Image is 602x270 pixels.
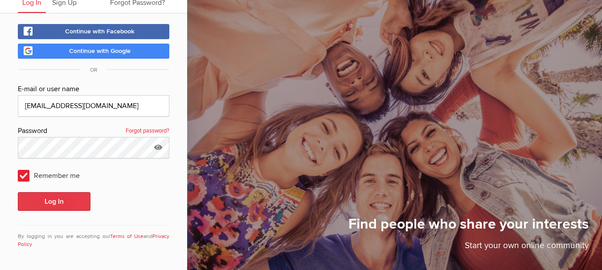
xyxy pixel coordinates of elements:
span: Remember me [18,167,89,183]
a: Continue with Google [18,44,169,59]
p: Start your own online community [348,239,589,257]
button: Log In [18,192,90,211]
div: Password [18,125,169,137]
a: Continue with Facebook [18,24,169,39]
a: Forgot password? [126,125,169,137]
input: Email@address.com [18,95,169,117]
a: Terms of Use [110,233,144,240]
span: Continue with Google [69,47,131,55]
div: By logging in you are accepting our and [18,225,169,249]
span: OR [81,67,106,73]
h1: Find people who share your interests [348,215,589,239]
span: Continue with Facebook [65,28,135,35]
div: E-mail or user name [18,84,169,95]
